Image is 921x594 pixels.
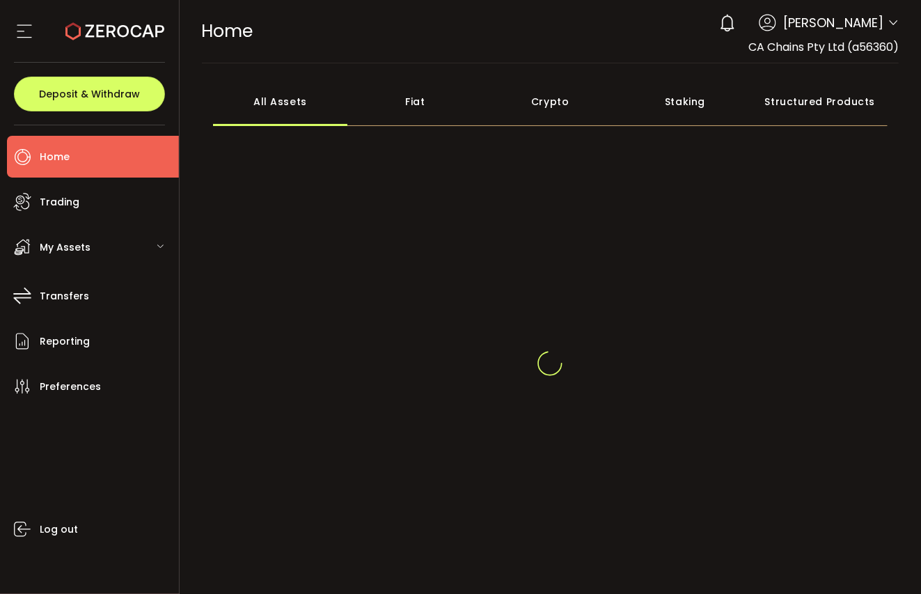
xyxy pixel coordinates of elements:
span: Log out [40,519,78,540]
div: Staking [617,77,753,126]
span: Home [40,147,70,167]
div: Fiat [347,77,482,126]
span: Preferences [40,377,101,397]
span: Home [202,19,253,43]
span: [PERSON_NAME] [783,13,883,32]
div: All Assets [213,77,348,126]
span: My Assets [40,237,90,258]
span: Trading [40,192,79,212]
button: Deposit & Withdraw [14,77,165,111]
div: Crypto [482,77,617,126]
span: Deposit & Withdraw [39,89,140,99]
span: Reporting [40,331,90,352]
span: CA Chains Pty Ltd (a56360) [748,39,899,55]
span: Transfers [40,286,89,306]
div: Structured Products [753,77,888,126]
